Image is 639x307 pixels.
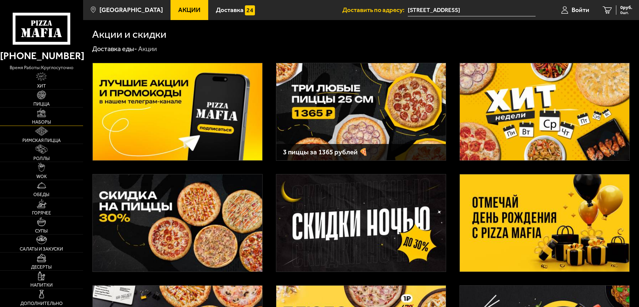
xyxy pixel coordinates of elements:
span: Дополнительно [20,301,63,306]
span: Доставить по адресу: [342,7,408,13]
a: Доставка еды- [92,45,137,53]
h3: 3 пиццы за 1365 рублей 🍕 [283,149,439,156]
span: Напитки [30,283,53,288]
span: Горячее [32,211,51,215]
span: Обеды [33,192,49,197]
span: Митрофаньевское шоссе, 2к7 [408,4,536,16]
div: Акции [138,45,157,53]
span: Римская пицца [22,138,61,143]
input: Ваш адрес доставки [408,4,536,16]
span: 0 руб. [620,5,632,10]
span: Супы [35,229,48,234]
h1: Акции и скидки [92,29,167,40]
span: Салаты и закуски [20,247,63,252]
span: [GEOGRAPHIC_DATA] [99,7,163,13]
span: Доставка [216,7,244,13]
span: Хит [37,84,46,89]
a: 3 пиццы за 1365 рублей 🍕 [276,63,446,161]
span: Войти [572,7,589,13]
span: Роллы [33,156,50,161]
span: Пицца [33,102,50,107]
img: 15daf4d41897b9f0e9f617042186c801.svg [245,5,255,15]
span: WOK [36,174,47,179]
span: Наборы [32,120,51,125]
span: 0 шт. [620,11,632,15]
span: Акции [178,7,201,13]
span: Десерты [31,265,52,270]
